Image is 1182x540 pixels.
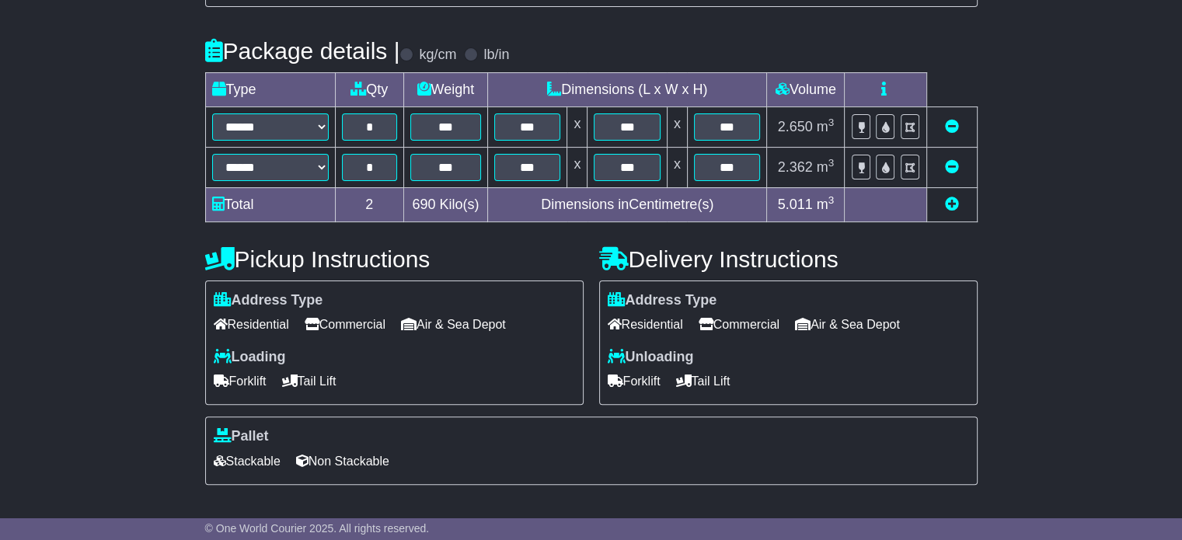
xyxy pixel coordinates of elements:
[817,159,835,175] span: m
[335,187,403,221] td: 2
[778,197,813,212] span: 5.011
[945,159,959,175] a: Remove this item
[214,428,269,445] label: Pallet
[828,157,835,169] sup: 3
[419,47,456,64] label: kg/cm
[214,449,281,473] span: Stackable
[401,312,506,336] span: Air & Sea Depot
[699,312,779,336] span: Commercial
[767,72,845,106] td: Volume
[778,119,813,134] span: 2.650
[817,197,835,212] span: m
[205,522,430,535] span: © One World Courier 2025. All rights reserved.
[945,119,959,134] a: Remove this item
[608,349,694,366] label: Unloading
[667,106,687,147] td: x
[205,38,400,64] h4: Package details |
[608,292,717,309] label: Address Type
[487,187,766,221] td: Dimensions in Centimetre(s)
[205,246,584,272] h4: Pickup Instructions
[599,246,978,272] h4: Delivery Instructions
[403,72,487,106] td: Weight
[676,369,730,393] span: Tail Lift
[828,117,835,128] sup: 3
[214,312,289,336] span: Residential
[567,106,588,147] td: x
[778,159,813,175] span: 2.362
[817,119,835,134] span: m
[335,72,403,106] td: Qty
[214,349,286,366] label: Loading
[205,187,335,221] td: Total
[483,47,509,64] label: lb/in
[403,187,487,221] td: Kilo(s)
[487,72,766,106] td: Dimensions (L x W x H)
[296,449,389,473] span: Non Stackable
[305,312,385,336] span: Commercial
[214,292,323,309] label: Address Type
[282,369,336,393] span: Tail Lift
[412,197,435,212] span: 690
[828,194,835,206] sup: 3
[214,369,267,393] span: Forklift
[608,312,683,336] span: Residential
[795,312,900,336] span: Air & Sea Depot
[205,72,335,106] td: Type
[567,147,588,187] td: x
[945,197,959,212] a: Add new item
[608,369,661,393] span: Forklift
[667,147,687,187] td: x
